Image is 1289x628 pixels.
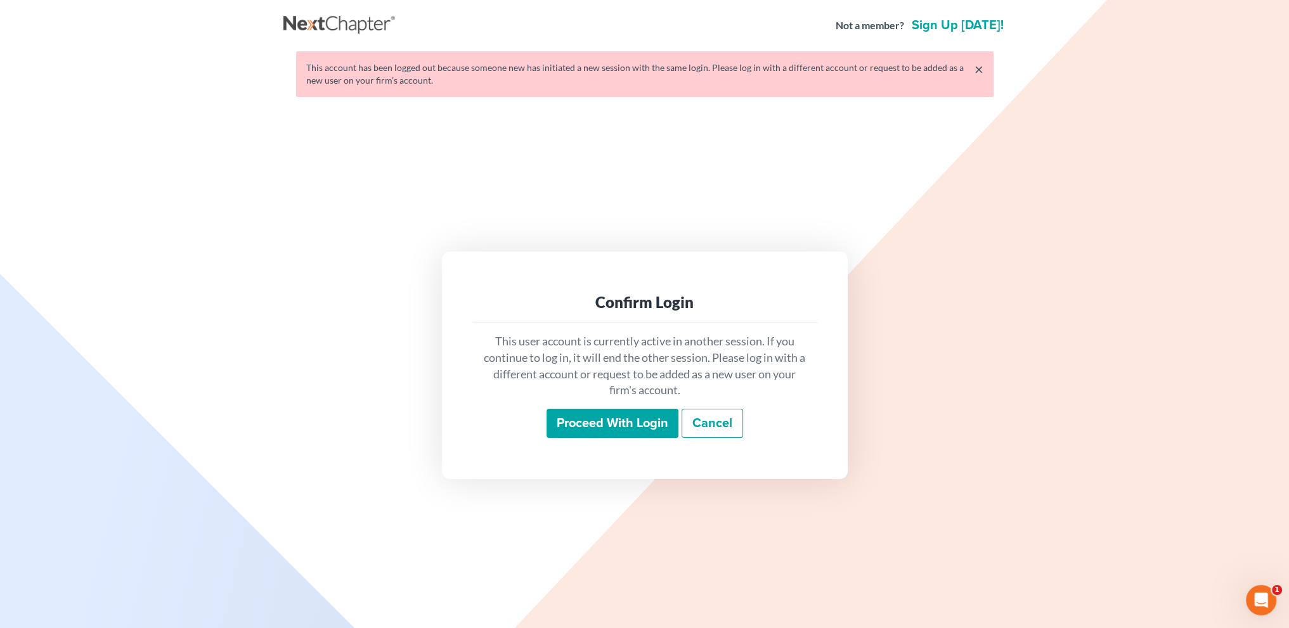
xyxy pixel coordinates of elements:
div: This account has been logged out because someone new has initiated a new session with the same lo... [306,61,983,87]
div: Confirm Login [483,292,807,312]
strong: Not a member? [836,18,904,33]
a: Sign up [DATE]! [909,19,1006,32]
input: Proceed with login [547,409,678,438]
p: This user account is currently active in another session. If you continue to log in, it will end ... [483,333,807,399]
iframe: Intercom live chat [1246,585,1276,615]
a: × [975,61,983,77]
span: 1 [1272,585,1282,595]
a: Cancel [682,409,743,438]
